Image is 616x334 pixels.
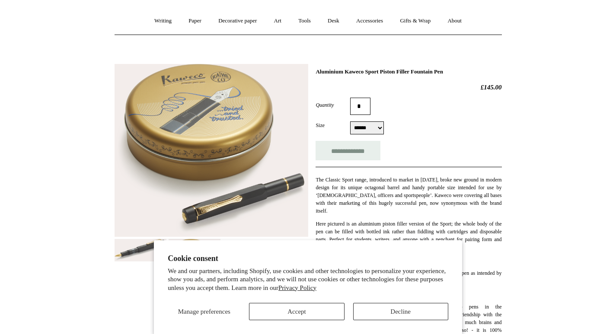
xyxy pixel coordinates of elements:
[316,121,350,129] label: Size
[168,267,448,293] p: We and our partners, including Shopify, use cookies and other technologies to personalize your ex...
[320,10,347,32] a: Desk
[316,176,501,215] p: The Classic Sport range, introduced to market in [DATE], broke new ground in modern design for it...
[316,101,350,109] label: Quantity
[147,10,179,32] a: Writing
[392,10,438,32] a: Gifts & Wrap
[181,10,209,32] a: Paper
[316,83,501,91] h2: £145.00
[266,10,289,32] a: Art
[115,239,166,262] img: Aluminium Kaweco Sport Piston Filler Fountain Pen
[169,239,220,285] img: Aluminium Kaweco Sport Piston Filler Fountain Pen
[115,64,308,237] img: Aluminium Kaweco Sport Piston Filler Fountain Pen
[353,303,448,320] button: Decline
[249,303,344,320] button: Accept
[316,220,501,251] p: Here pictured is an aluminium piston filler version of the Sport; the whole body of the pen can b...
[168,254,448,263] h2: Cookie consent
[348,10,391,32] a: Accessories
[440,10,469,32] a: About
[290,10,319,32] a: Tools
[316,68,501,75] h1: Aluminium Kaweco Sport Piston Filler Fountain Pen
[168,303,240,320] button: Manage preferences
[278,284,316,291] a: Privacy Policy
[211,10,265,32] a: Decorative paper
[178,308,230,315] span: Manage preferences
